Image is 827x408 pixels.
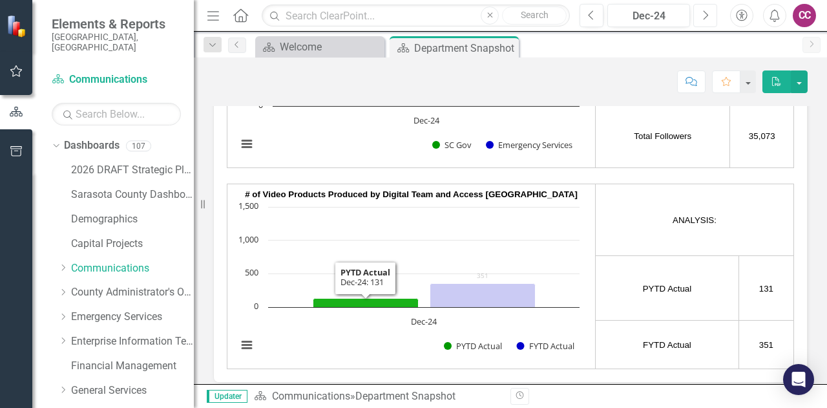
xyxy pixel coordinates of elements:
span: Search [521,10,549,20]
text: 1,000 [238,233,258,245]
text: 131 [360,286,372,295]
button: CC [793,4,816,27]
svg: Interactive chart [231,200,586,365]
div: Department Snapshot [355,390,455,402]
text: 500 [245,266,258,278]
a: 2026 DRAFT Strategic Plan [71,163,194,178]
g: PYTD Actual, bar series 1 of 2 with 1 bar. [313,299,419,308]
button: Dec-24 [607,4,690,27]
span: 35,073 [749,131,775,141]
strong: # of Video Products Produced by Digital Team and Access [GEOGRAPHIC_DATA] [245,189,578,199]
div: » [254,389,501,404]
a: Communications [71,261,194,276]
button: Show FYTD Actual [517,340,574,352]
a: Demographics [71,212,194,227]
div: Chart. Highcharts interactive chart. [231,200,592,365]
a: Communications [272,390,350,402]
span: Updater [207,390,247,403]
button: View chart menu, Chart [238,336,256,354]
text: 351 [477,271,488,280]
button: View chart menu, Chart [238,135,256,153]
text: Dec-24 [413,114,440,126]
a: Enterprise Information Technology [71,334,194,349]
a: Welcome [258,39,381,55]
path: Dec-24, 351. FYTD Actual. [430,284,536,308]
img: ClearPoint Strategy [6,14,29,37]
path: Dec-24, 131. PYTD Actual. [313,299,419,308]
span: 351 [759,340,773,350]
button: Show SC Gov [432,139,472,151]
a: Financial Management [71,359,194,374]
button: Search [502,6,567,25]
a: General Services [71,383,194,398]
text: 0 [254,300,258,312]
a: Capital Projects [71,237,194,252]
div: Dec-24 [612,8,686,24]
button: Show Emergency Services [486,139,574,151]
a: Dashboards [64,138,120,153]
div: Welcome [280,39,381,55]
span: 131 [759,284,773,294]
button: Show PYTD Actual [444,340,503,352]
text: Dec-24 [411,316,437,327]
span: PYTD Actual [643,284,692,294]
small: [GEOGRAPHIC_DATA], [GEOGRAPHIC_DATA] [52,32,181,53]
input: Search Below... [52,103,181,125]
span: ANALYSIS: [673,215,717,225]
input: Search ClearPoint... [262,5,570,27]
span: Total Followers [634,131,691,141]
a: Communications [52,72,181,87]
a: Emergency Services [71,310,194,325]
a: Sarasota County Dashboard [71,188,194,202]
a: County Administrator's Office [71,285,194,300]
span: FYTD Actual [643,340,691,350]
g: FYTD Actual, bar series 2 of 2 with 1 bar. [430,284,536,308]
div: 107 [126,140,151,151]
div: Open Intercom Messenger [783,364,814,395]
div: Department Snapshot [414,40,516,56]
text: 1,500 [238,200,258,211]
span: Elements & Reports [52,16,181,32]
